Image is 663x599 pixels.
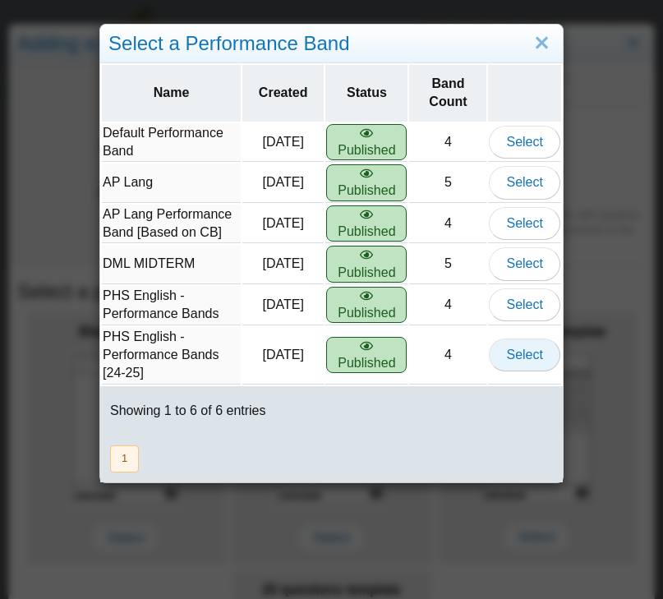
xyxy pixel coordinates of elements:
[262,256,303,270] time: Jan 17, 2025 at 12:28 PM
[102,327,241,385] td: PHS English - Performance Bands [24-25]
[110,445,139,472] button: 1
[100,386,563,435] div: Showing 1 to 6 of 6 entries
[489,207,559,240] button: Select
[262,297,303,311] time: Aug 6, 2024 at 2:29 PM
[102,123,241,163] td: Default Performance Band
[262,216,303,230] time: Jan 3, 2025 at 12:30 PM
[347,85,387,99] span: Status
[326,287,407,323] span: Published
[326,124,407,160] span: Published
[489,247,559,280] button: Select
[326,205,407,242] span: Published
[100,25,563,63] div: Select a Performance Band
[102,245,241,283] td: DML MIDTERM
[102,205,241,244] td: AP Lang Performance Band [Based on CB]
[409,123,486,163] td: 4
[506,256,542,270] span: Select
[506,297,542,311] span: Select
[409,205,486,244] td: 4
[262,135,303,149] time: Oct 12, 2023 at 10:04 PM
[489,339,559,371] button: Select
[262,175,303,189] time: Sep 10, 2024 at 3:20 PM
[326,164,407,200] span: Published
[409,327,486,385] td: 4
[506,175,542,189] span: Select
[154,85,190,99] span: Name
[489,166,559,199] button: Select
[506,216,542,230] span: Select
[259,85,308,99] span: Created
[110,445,553,472] nav: pagination
[409,286,486,325] td: 4
[529,30,555,58] a: Close
[326,337,407,373] span: Published
[326,246,407,282] span: Published
[506,348,542,362] span: Select
[429,76,467,108] span: Band Count
[409,164,486,202] td: 5
[102,164,241,202] td: AP Lang
[506,135,542,149] span: Select
[262,348,303,362] time: Sep 17, 2024 at 1:46 PM
[489,288,559,321] button: Select
[409,245,486,283] td: 5
[489,126,559,159] button: Select
[102,286,241,325] td: PHS English - Performance Bands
